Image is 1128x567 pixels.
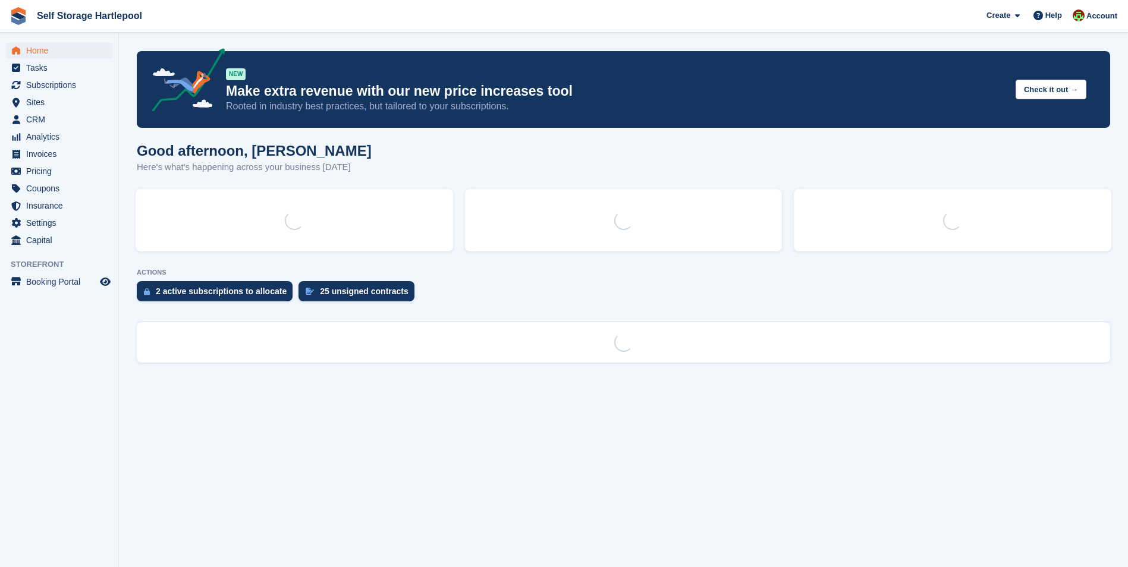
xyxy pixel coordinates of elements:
span: Help [1045,10,1062,21]
a: menu [6,94,112,111]
a: menu [6,180,112,197]
span: Home [26,42,98,59]
p: ACTIONS [137,269,1110,276]
p: Here's what's happening across your business [DATE] [137,160,372,174]
a: 2 active subscriptions to allocate [137,281,299,307]
a: menu [6,232,112,248]
img: price-adjustments-announcement-icon-8257ccfd72463d97f412b2fc003d46551f7dbcb40ab6d574587a9cd5c0d94... [142,48,225,116]
a: menu [6,215,112,231]
span: Tasks [26,59,98,76]
a: menu [6,197,112,214]
span: Create [986,10,1010,21]
a: menu [6,111,112,128]
button: Check it out → [1016,80,1086,99]
span: Storefront [11,259,118,270]
span: Settings [26,215,98,231]
span: Coupons [26,180,98,197]
div: 25 unsigned contracts [320,286,409,296]
span: CRM [26,111,98,128]
h1: Good afternoon, [PERSON_NAME] [137,143,372,159]
span: Sites [26,94,98,111]
div: NEW [226,68,246,80]
a: menu [6,42,112,59]
span: Account [1086,10,1117,22]
span: Invoices [26,146,98,162]
img: contract_signature_icon-13c848040528278c33f63329250d36e43548de30e8caae1d1a13099fd9432cc5.svg [306,288,314,295]
span: Insurance [26,197,98,214]
span: Capital [26,232,98,248]
a: menu [6,128,112,145]
a: menu [6,146,112,162]
img: active_subscription_to_allocate_icon-d502201f5373d7db506a760aba3b589e785aa758c864c3986d89f69b8ff3... [144,288,150,295]
a: menu [6,77,112,93]
span: Analytics [26,128,98,145]
a: Self Storage Hartlepool [32,6,147,26]
img: Woods Removals [1073,10,1085,21]
span: Pricing [26,163,98,179]
a: 25 unsigned contracts [299,281,420,307]
span: Subscriptions [26,77,98,93]
a: Preview store [98,275,112,289]
p: Rooted in industry best practices, but tailored to your subscriptions. [226,100,1006,113]
span: Booking Portal [26,273,98,290]
div: 2 active subscriptions to allocate [156,286,287,296]
a: menu [6,273,112,290]
a: menu [6,59,112,76]
img: stora-icon-8386f47178a22dfd0bd8f6a31ec36ba5ce8667c1dd55bd0f319d3a0aa187defe.svg [10,7,27,25]
a: menu [6,163,112,179]
p: Make extra revenue with our new price increases tool [226,83,1006,100]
